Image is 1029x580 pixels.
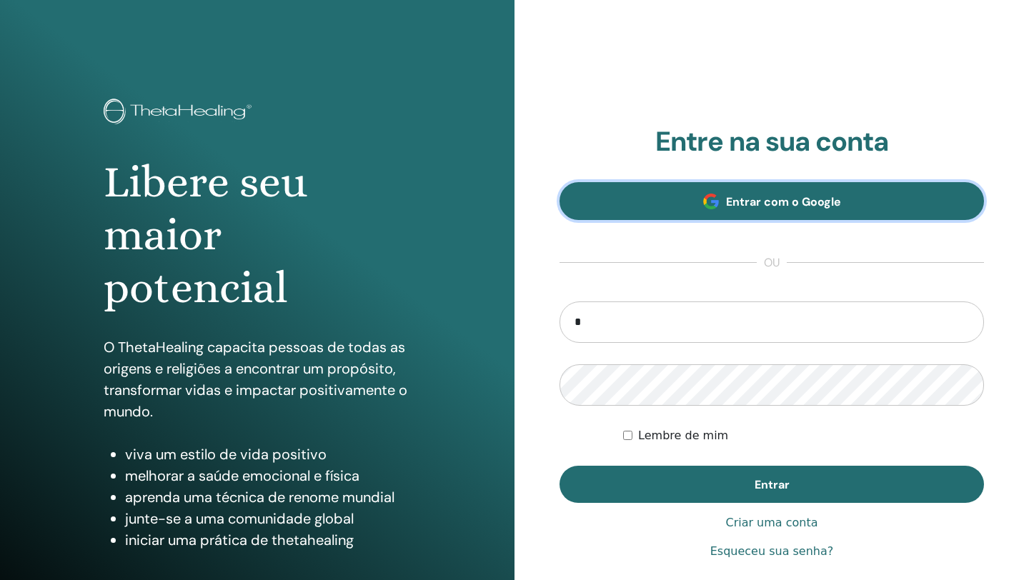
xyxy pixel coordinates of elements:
[125,488,394,506] font: aprenda uma técnica de renome mundial
[623,427,984,444] div: Mantenha-me autenticado indefinidamente ou até que eu faça logout manualmente
[125,445,327,464] font: viva um estilo de vida positivo
[638,429,728,442] font: Lembre de mim
[655,124,888,159] font: Entre na sua conta
[710,544,834,558] font: Esqueceu sua senha?
[755,477,790,492] font: Entrar
[104,156,307,314] font: Libere seu maior potencial
[125,531,354,549] font: iniciar uma prática de thetahealing
[710,543,834,560] a: Esqueceu sua senha?
[725,514,817,531] a: Criar uma conta
[560,466,984,503] button: Entrar
[104,338,407,421] font: O ThetaHealing capacita pessoas de todas as origens e religiões a encontrar um propósito, transfo...
[764,255,780,270] font: ou
[560,182,984,220] a: Entrar com o Google
[726,194,841,209] font: Entrar com o Google
[725,516,817,529] font: Criar uma conta
[125,509,354,528] font: junte-se a uma comunidade global
[125,466,359,485] font: melhorar a saúde emocional e física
